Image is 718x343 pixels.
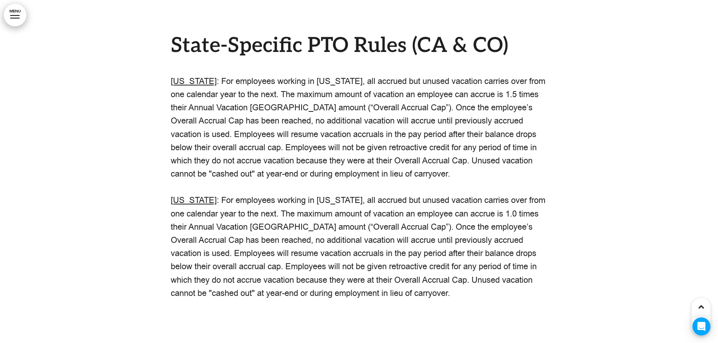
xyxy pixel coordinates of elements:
span: [US_STATE] [171,195,217,206]
h1: State-Specific PTO Rules (CA & CO) [171,35,548,56]
div: Open Intercom Messenger [692,317,710,335]
p: : For employees working in [US_STATE], all accrued but unused vacation carries over from one cale... [171,75,548,300]
a: MENU [4,4,26,26]
span: [US_STATE] [171,76,217,87]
